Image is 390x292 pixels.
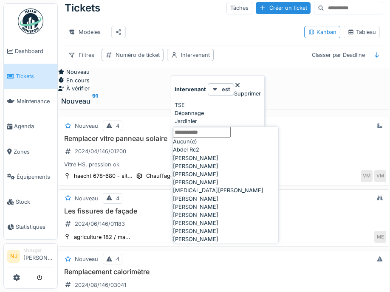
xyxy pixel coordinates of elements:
div: 2024/06/146/01183 [75,220,125,228]
div: Intervenant [181,51,210,59]
div: Classer par Deadline [308,49,369,61]
div: haecht 678-680 - sit... [74,172,133,180]
div: Nouveau [58,68,390,76]
div: [PERSON_NAME] [173,211,278,219]
div: Supprimer [234,81,261,97]
span: Zones [14,148,54,156]
div: Créer un ticket [256,2,311,14]
sup: 91 [92,96,98,106]
div: Chauffage et eau cha... [146,172,207,180]
div: 2024/08/146/03041 [75,281,126,289]
div: Modèles [65,26,105,38]
img: Badge_color-CXgf-gQk.svg [18,8,43,34]
div: Nouveau [75,122,98,130]
div: À vérifier [58,84,390,93]
div: agriculture 182 / ma... [74,233,130,241]
div: Kanban [308,28,336,36]
span: Statistiques [16,223,54,231]
div: Tâches [226,2,252,14]
div: Abdel Rc2 [173,146,278,154]
strong: est [222,85,230,93]
span: Tickets [16,72,54,80]
div: Dépannage [175,109,261,117]
div: [PERSON_NAME] [173,227,278,235]
strong: Intervenant [175,85,206,93]
div: [PERSON_NAME] [173,219,278,227]
div: Nouveau [61,96,387,106]
div: Nettoyage [175,125,261,133]
div: Nouveau [75,255,98,263]
div: [PERSON_NAME] [173,154,278,162]
div: Aucun(e) [173,138,278,146]
div: Filtres [65,49,98,61]
div: 4 [116,194,119,202]
div: [PERSON_NAME] [173,170,278,178]
div: En cours [58,76,390,84]
div: VM [361,170,373,182]
div: VM [374,170,386,182]
span: Équipements [17,173,54,181]
div: [PERSON_NAME] [173,235,278,243]
h3: Remplacement calorimètre [62,268,386,276]
div: ME [374,231,386,243]
h3: Remplacer vitre panneau solaire [62,135,386,143]
div: [PERSON_NAME] [173,203,278,211]
div: Tableau [348,28,376,36]
div: Jardinier [175,117,261,125]
span: Stock [16,198,54,206]
div: [PERSON_NAME] [173,195,278,203]
span: Dashboard [15,47,54,55]
h3: Les fissures de façade [62,207,386,215]
span: Maintenance [17,97,54,105]
div: 2024/04/146/01200 [75,147,126,155]
div: TSE [175,101,261,109]
div: 4 [116,122,119,130]
div: [PERSON_NAME] [173,162,278,170]
span: Agenda [14,122,54,130]
div: [PERSON_NAME] [173,178,278,186]
div: Numéro de ticket [116,51,160,59]
div: Nouveau [75,194,98,202]
li: NJ [7,250,20,263]
li: [PERSON_NAME] [23,247,54,265]
div: Manager [23,247,54,253]
div: [MEDICAL_DATA][PERSON_NAME] [173,186,278,194]
div: Vitre HS, pression ok [62,160,386,168]
div: 4 [116,255,119,263]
